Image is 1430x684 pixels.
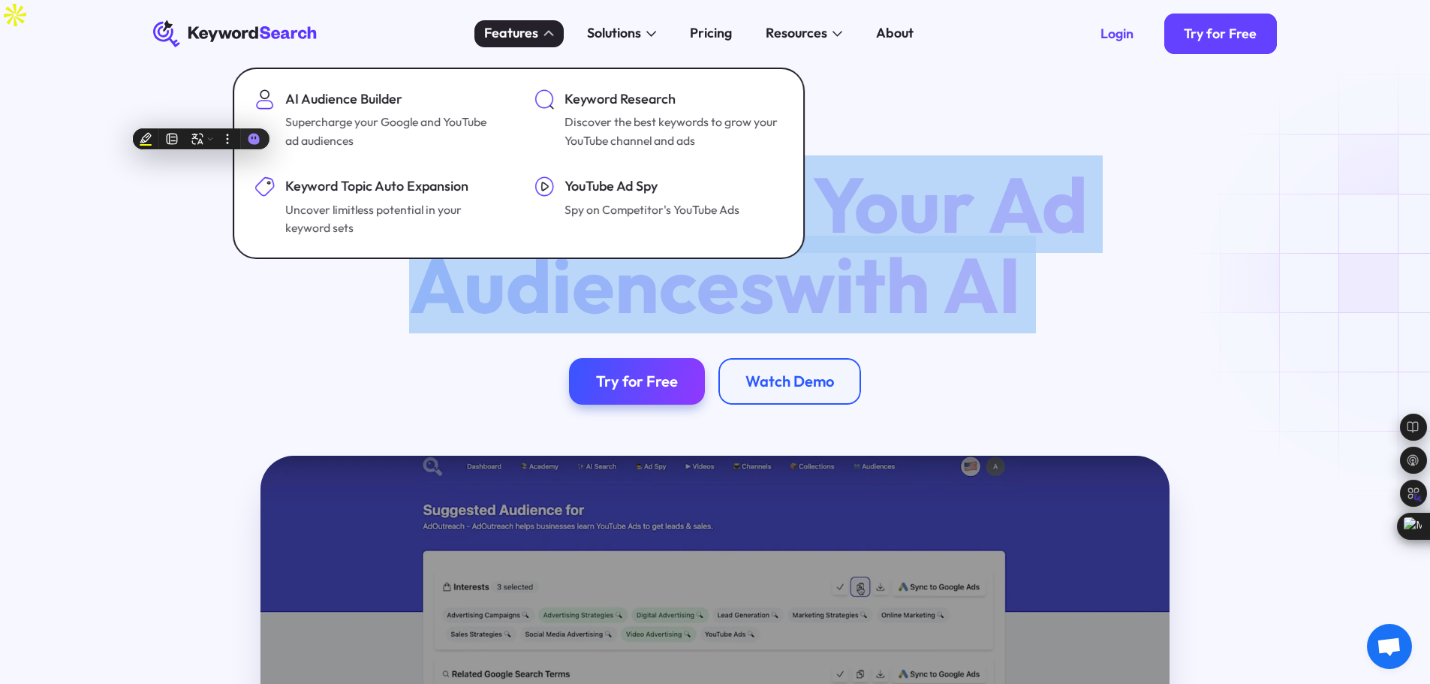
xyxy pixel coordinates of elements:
div: Discover the best keywords to grow your YouTube channel and ads [564,113,780,149]
div: Watch Demo [745,372,834,390]
div: Features [484,23,538,44]
div: Try for Free [596,372,678,390]
h1: Supercharge Your Ad Audiences [311,164,1118,324]
div: Login [1100,26,1133,42]
span: with AI [775,236,1021,333]
a: Try for Free [569,358,705,405]
div: Uncover limitless potential in your keyword sets [285,200,501,237]
a: Keyword Topic Auto ExpansionUncover limitless potential in your keyword sets [245,167,514,248]
a: About [866,20,924,47]
div: AI Audience Builder [285,89,501,110]
div: YouTube Ad Spy [564,176,739,197]
a: Keyword ResearchDiscover the best keywords to grow your YouTube channel and ads [524,79,793,160]
div: Try for Free [1184,26,1257,42]
div: Keyword Topic Auto Expansion [285,176,501,197]
div: About [876,23,914,44]
div: Resources [766,23,827,44]
a: YouTube Ad SpySpy on Competitor's YouTube Ads [524,167,793,248]
div: Supercharge your Google and YouTube ad audiences [285,113,501,149]
a: Pricing [680,20,742,47]
a: AI Audience BuilderSupercharge your Google and YouTube ad audiences [245,79,514,160]
a: Open chat [1367,624,1412,669]
a: Try for Free [1164,14,1278,54]
nav: Features [233,68,805,259]
div: Solutions [587,23,641,44]
div: Keyword Research [564,89,780,110]
a: Login [1080,14,1154,54]
div: Pricing [690,23,732,44]
div: Spy on Competitor's YouTube Ads [564,200,739,219]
